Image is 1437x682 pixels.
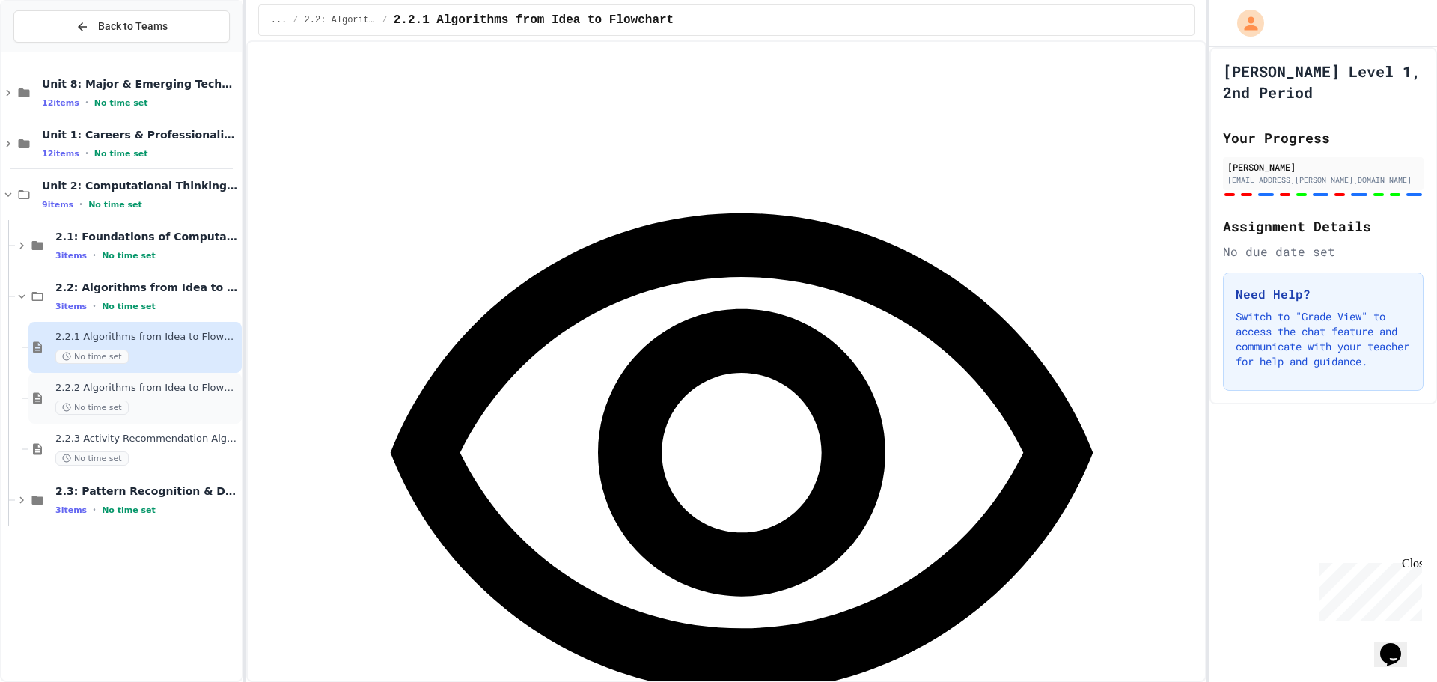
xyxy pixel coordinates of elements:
[1223,127,1424,148] h2: Your Progress
[55,401,129,415] span: No time set
[1227,174,1419,186] div: [EMAIL_ADDRESS][PERSON_NAME][DOMAIN_NAME]
[42,77,239,91] span: Unit 8: Major & Emerging Technologies
[271,14,287,26] span: ...
[42,149,79,159] span: 12 items
[55,433,239,445] span: 2.2.3 Activity Recommendation Algorithm
[55,251,87,261] span: 3 items
[42,98,79,108] span: 12 items
[85,97,88,109] span: •
[93,300,96,312] span: •
[13,10,230,43] button: Back to Teams
[42,179,239,192] span: Unit 2: Computational Thinking & Problem-Solving
[55,382,239,395] span: 2.2.2 Algorithms from Idea to Flowchart - Review
[55,505,87,515] span: 3 items
[55,484,239,498] span: 2.3: Pattern Recognition & Decomposition
[55,302,87,311] span: 3 items
[55,451,129,466] span: No time set
[85,147,88,159] span: •
[102,302,156,311] span: No time set
[1313,557,1422,621] iframe: chat widget
[394,11,674,29] span: 2.2.1 Algorithms from Idea to Flowchart
[55,230,239,243] span: 2.1: Foundations of Computational Thinking
[79,198,82,210] span: •
[1223,61,1424,103] h1: [PERSON_NAME] Level 1, 2nd Period
[88,200,142,210] span: No time set
[102,251,156,261] span: No time set
[1227,160,1419,174] div: [PERSON_NAME]
[382,14,388,26] span: /
[1236,285,1411,303] h3: Need Help?
[93,249,96,261] span: •
[1236,309,1411,369] p: Switch to "Grade View" to access the chat feature and communicate with your teacher for help and ...
[102,505,156,515] span: No time set
[6,6,103,95] div: Chat with us now!Close
[98,19,168,34] span: Back to Teams
[293,14,298,26] span: /
[1221,6,1268,40] div: My Account
[55,331,239,344] span: 2.2.1 Algorithms from Idea to Flowchart
[1223,216,1424,237] h2: Assignment Details
[55,281,239,294] span: 2.2: Algorithms from Idea to Flowchart
[55,350,129,364] span: No time set
[42,128,239,141] span: Unit 1: Careers & Professionalism
[305,14,376,26] span: 2.2: Algorithms from Idea to Flowchart
[1374,622,1422,667] iframe: chat widget
[1223,243,1424,261] div: No due date set
[93,504,96,516] span: •
[94,98,148,108] span: No time set
[42,200,73,210] span: 9 items
[94,149,148,159] span: No time set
